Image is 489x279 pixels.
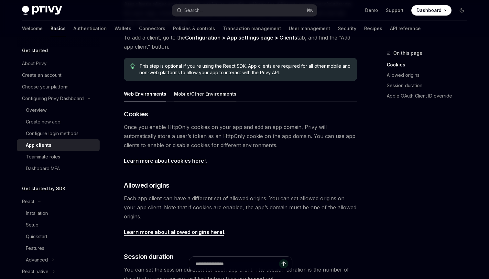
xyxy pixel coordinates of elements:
[17,231,100,242] a: Quickstart
[26,221,38,229] div: Setup
[22,71,61,79] div: Create an account
[223,21,281,36] a: Transaction management
[73,21,107,36] a: Authentication
[387,80,472,91] a: Session duration
[26,256,48,264] div: Advanced
[139,63,351,76] span: This step is optional if you’re using the React SDK. App clients are required for all other mobil...
[50,21,66,36] a: Basics
[17,196,100,207] button: Toggle React section
[417,7,441,14] span: Dashboard
[387,91,472,101] a: Apple OAuth Client ID override
[17,69,100,81] a: Create an account
[17,58,100,69] a: About Privy
[124,157,206,164] a: Learn more about cookies here!
[386,7,404,14] a: Support
[124,156,357,165] span: .
[17,128,100,139] a: Configure login methods
[17,151,100,163] a: Teammate roles
[130,64,135,69] svg: Tip
[22,21,43,36] a: Welcome
[124,194,357,221] span: Each app client can have a different set of allowed origins. You can set allowed origins on your ...
[174,86,236,101] div: Mobile/Other Environments
[22,185,66,192] h5: Get started by SDK
[306,8,313,13] span: ⌘ K
[124,229,224,236] a: Learn more about allowed origins here!
[22,83,69,91] div: Choose your platform
[26,118,60,126] div: Create new app
[22,268,49,275] div: React native
[172,5,317,16] button: Open search
[185,34,297,41] a: Configuration > App settings page > Clients
[17,93,100,104] button: Toggle Configuring Privy Dashboard section
[457,5,467,16] button: Toggle dark mode
[22,6,62,15] img: dark logo
[289,21,330,36] a: User management
[17,219,100,231] a: Setup
[196,257,279,271] input: Ask a question...
[26,209,48,217] div: Installation
[26,165,60,172] div: Dashboard MFA
[338,21,356,36] a: Security
[17,207,100,219] a: Installation
[387,70,472,80] a: Allowed origins
[26,130,79,137] div: Configure login methods
[124,110,148,119] span: Cookies
[124,227,357,237] span: .
[26,141,51,149] div: App clients
[124,252,173,261] span: Session duration
[365,7,378,14] a: Demo
[364,21,382,36] a: Recipes
[17,116,100,128] a: Create new app
[124,122,357,150] span: Once you enable HttpOnly cookies on your app and add an app domain, Privy will automatically stor...
[22,95,84,102] div: Configuring Privy Dashboard
[114,21,131,36] a: Wallets
[17,266,100,277] button: Toggle React native section
[26,106,47,114] div: Overview
[279,259,288,268] button: Send message
[22,60,47,67] div: About Privy
[139,21,165,36] a: Connectors
[17,139,100,151] a: App clients
[387,60,472,70] a: Cookies
[17,81,100,93] a: Choose your platform
[124,181,169,190] span: Allowed origins
[390,21,421,36] a: API reference
[17,163,100,174] a: Dashboard MFA
[411,5,451,16] a: Dashboard
[393,49,422,57] span: On this page
[22,47,48,54] h5: Get started
[17,242,100,254] a: Features
[26,244,44,252] div: Features
[17,254,100,266] button: Toggle Advanced section
[184,6,202,14] div: Search...
[173,21,215,36] a: Policies & controls
[124,86,166,101] div: Web Environments
[26,233,47,240] div: Quickstart
[17,104,100,116] a: Overview
[22,198,34,205] div: React
[26,153,60,161] div: Teammate roles
[124,33,357,51] span: To add a client, go to the tab, and find the “Add app client” button.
